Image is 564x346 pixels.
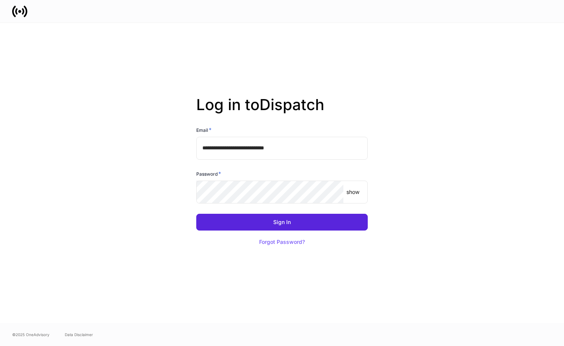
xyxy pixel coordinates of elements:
[346,188,359,196] p: show
[259,239,305,245] div: Forgot Password?
[65,332,93,338] a: Data Disclaimer
[196,214,368,231] button: Sign In
[250,234,314,250] button: Forgot Password?
[273,219,291,225] div: Sign In
[196,170,221,178] h6: Password
[196,126,211,134] h6: Email
[196,96,368,126] h2: Log in to Dispatch
[12,332,50,338] span: © 2025 OneAdvisory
